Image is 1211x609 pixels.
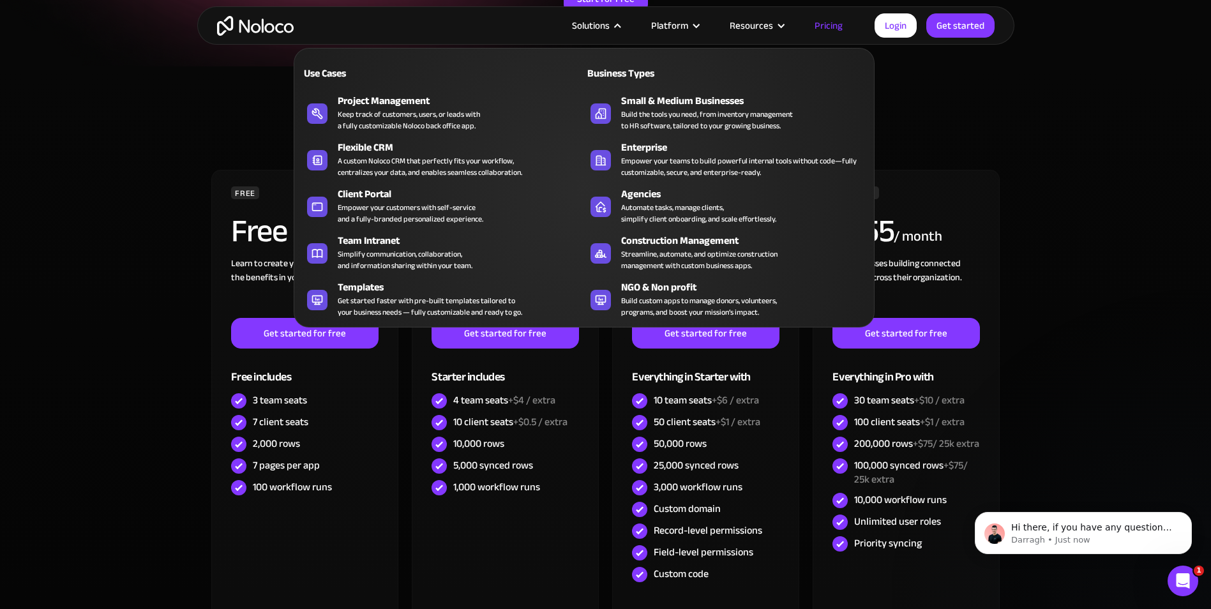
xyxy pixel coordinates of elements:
[253,480,332,494] div: 100 workflow runs
[654,523,762,538] div: Record-level permissions
[632,349,779,390] div: Everything in Starter with
[338,280,590,295] div: Templates
[453,480,540,494] div: 1,000 workflow runs
[832,349,979,390] div: Everything in Pro with
[914,391,965,410] span: +$10 / extra
[712,391,759,410] span: +$6 / extra
[301,184,584,227] a: Client PortalEmpower your customers with self-serviceand a fully-branded personalized experience.
[338,140,590,155] div: Flexible CRM
[651,17,688,34] div: Platform
[231,186,259,199] div: FREE
[584,91,868,134] a: Small & Medium BusinessesBuild the tools you need, from inventory managementto HR software, tailo...
[210,79,1002,111] div: CHOOSE YOUR PLAN
[231,318,378,349] a: Get started for free
[854,458,979,486] div: 100,000 synced rows
[584,137,868,181] a: EnterpriseEmpower your teams to build powerful internal tools without code—fully customizable, se...
[294,30,875,327] nav: Solutions
[338,248,472,271] div: Simplify communication, collaboration, and information sharing within your team.
[584,58,868,87] a: Business Types
[654,502,721,516] div: Custom domain
[338,295,522,318] div: Get started faster with pre-built templates tailored to your business needs — fully customizable ...
[621,155,861,178] div: Empower your teams to build powerful internal tools without code—fully customizable, secure, and ...
[621,93,873,109] div: Small & Medium Businesses
[621,233,873,248] div: Construction Management
[716,412,760,432] span: +$1 / extra
[654,480,742,494] div: 3,000 workflow runs
[654,393,759,407] div: 10 team seats
[621,186,873,202] div: Agencies
[621,109,793,132] div: Build the tools you need, from inventory management to HR software, tailored to your growing busi...
[301,277,584,320] a: TemplatesGet started faster with pre-built templates tailored toyour business needs — fully custo...
[621,140,873,155] div: Enterprise
[231,215,287,247] h2: Free
[513,412,568,432] span: +$0.5 / extra
[854,415,965,429] div: 100 client seats
[453,415,568,429] div: 10 client seats
[301,66,437,81] div: Use Cases
[338,155,522,178] div: A custom Noloco CRM that perfectly fits your workflow, centralizes your data, and enables seamles...
[832,318,979,349] a: Get started for free
[508,391,555,410] span: +$4 / extra
[338,93,590,109] div: Project Management
[584,184,868,227] a: AgenciesAutomate tasks, manage clients,simplify client onboarding, and scale effortlessly.
[654,567,709,581] div: Custom code
[231,257,378,318] div: Learn to create your first app and see the benefits in your team ‍
[253,437,300,451] div: 2,000 rows
[301,230,584,274] a: Team IntranetSimplify communication, collaboration,and information sharing within your team.
[301,137,584,181] a: Flexible CRMA custom Noloco CRM that perfectly fits your workflow,centralizes your data, and enab...
[301,91,584,134] a: Project ManagementKeep track of customers, users, or leads witha fully customizable Noloco back o...
[584,66,721,81] div: Business Types
[799,17,859,34] a: Pricing
[584,230,868,274] a: Construction ManagementStreamline, automate, and optimize constructionmanagement with custom busi...
[301,58,584,87] a: Use Cases
[253,415,308,429] div: 7 client seats
[453,458,533,472] div: 5,000 synced rows
[231,349,378,390] div: Free includes
[1168,566,1198,596] iframe: Intercom live chat
[654,458,739,472] div: 25,000 synced rows
[730,17,773,34] div: Resources
[854,536,922,550] div: Priority syncing
[584,277,868,320] a: NGO & Non profitBuild custom apps to manage donors, volunteers,programs, and boost your mission’s...
[854,393,965,407] div: 30 team seats
[338,233,590,248] div: Team Intranet
[253,393,307,407] div: 3 team seats
[714,17,799,34] div: Resources
[854,456,968,489] span: +$75/ 25k extra
[920,412,965,432] span: +$1 / extra
[654,545,753,559] div: Field-level permissions
[453,437,504,451] div: 10,000 rows
[432,318,578,349] a: Get started for free
[621,280,873,295] div: NGO & Non profit
[1194,566,1204,576] span: 1
[635,17,714,34] div: Platform
[654,415,760,429] div: 50 client seats
[854,437,979,451] div: 200,000 rows
[556,17,635,34] div: Solutions
[621,202,776,225] div: Automate tasks, manage clients, simplify client onboarding, and scale effortlessly.
[832,257,979,318] div: For businesses building connected solutions across their organization. ‍
[632,318,779,349] a: Get started for free
[572,17,610,34] div: Solutions
[894,227,942,247] div: / month
[453,393,555,407] div: 4 team seats
[338,202,483,225] div: Empower your customers with self-service and a fully-branded personalized experience.
[338,186,590,202] div: Client Portal
[854,493,947,507] div: 10,000 workflow runs
[854,515,941,529] div: Unlimited user roles
[875,13,917,38] a: Login
[913,434,979,453] span: +$75/ 25k extra
[621,248,778,271] div: Streamline, automate, and optimize construction management with custom business apps.
[338,109,480,132] div: Keep track of customers, users, or leads with a fully customizable Noloco back office app.
[654,437,707,451] div: 50,000 rows
[926,13,995,38] a: Get started
[432,349,578,390] div: Starter includes
[621,295,777,318] div: Build custom apps to manage donors, volunteers, programs, and boost your mission’s impact.
[217,16,294,36] a: home
[956,485,1211,575] iframe: Intercom notifications message
[253,458,320,472] div: 7 pages per app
